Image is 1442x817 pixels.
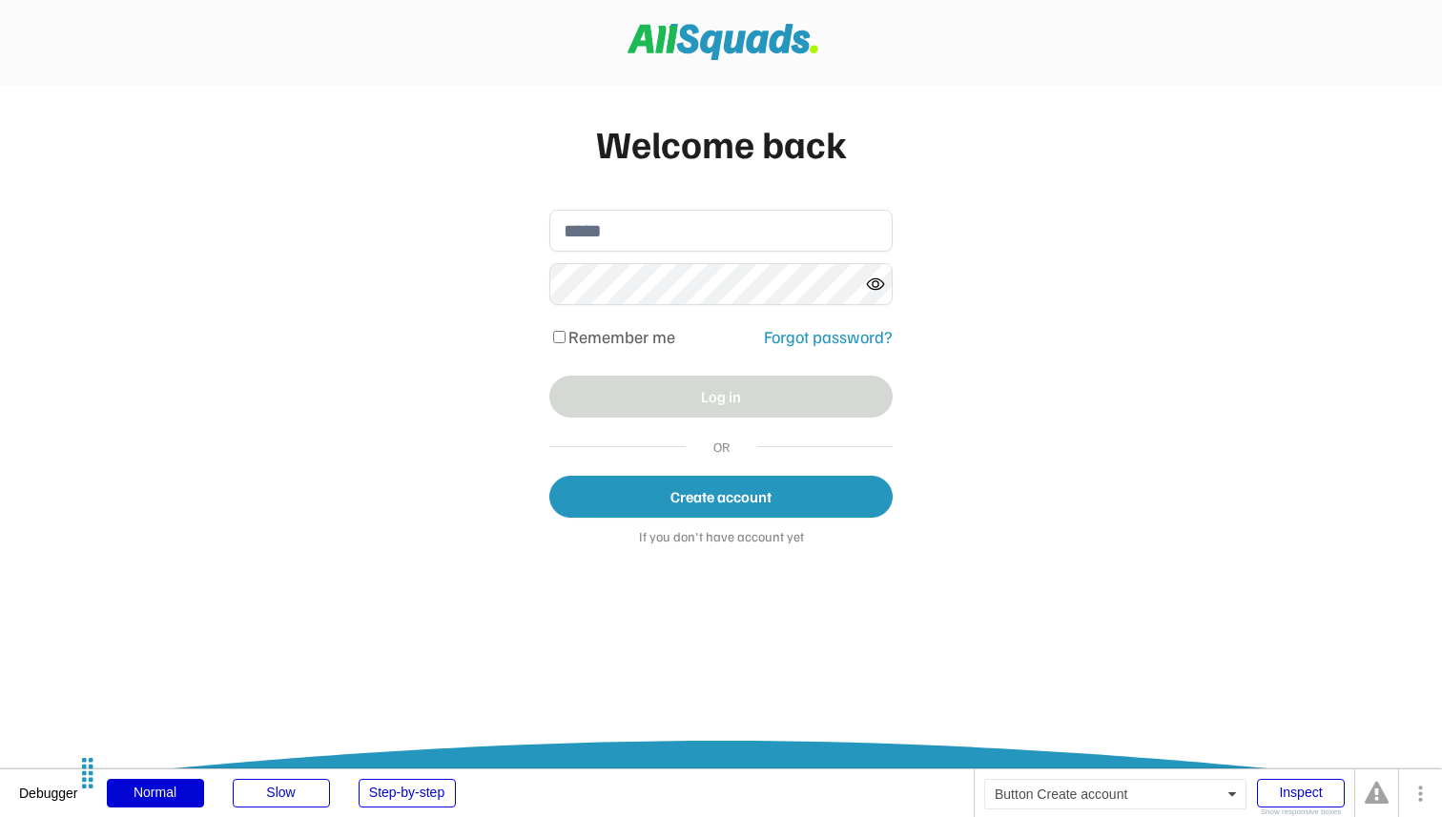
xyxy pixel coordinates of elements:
div: OR [705,437,738,457]
div: Normal [107,779,204,807]
div: Welcome back [549,114,893,172]
label: Remember me [568,326,675,347]
div: If you don't have account yet [549,529,893,548]
div: Button Create account [984,779,1246,809]
div: Forgot password? [764,324,893,350]
button: Log in [549,376,893,418]
div: Show responsive boxes [1257,808,1345,816]
div: Step-by-step [359,779,456,807]
div: Inspect [1257,779,1345,807]
img: Squad%20Logo.svg [628,24,818,60]
div: Slow [233,779,330,807]
button: Create account [549,476,893,518]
